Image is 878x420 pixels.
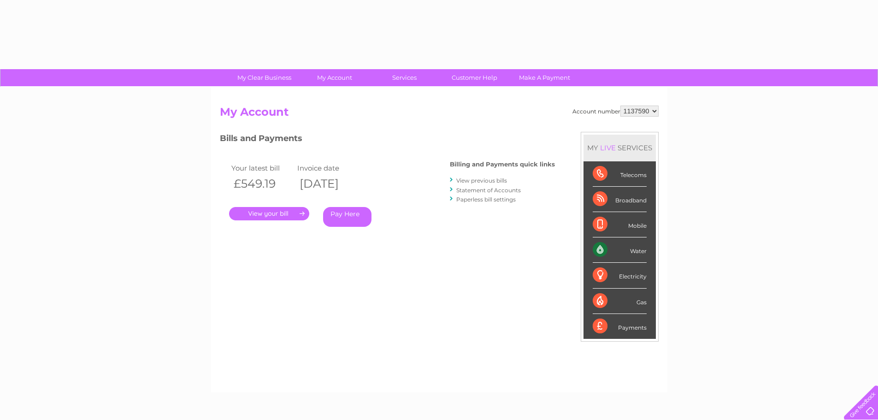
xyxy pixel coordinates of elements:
a: Pay Here [323,207,371,227]
div: Mobile [593,212,647,237]
div: Account number [572,106,659,117]
div: Electricity [593,263,647,288]
div: Water [593,237,647,263]
h3: Bills and Payments [220,132,555,148]
a: My Clear Business [226,69,302,86]
div: Broadband [593,187,647,212]
a: Customer Help [436,69,513,86]
a: Make A Payment [507,69,583,86]
a: My Account [296,69,372,86]
th: £549.19 [229,174,295,193]
div: MY SERVICES [583,135,656,161]
h2: My Account [220,106,659,123]
a: . [229,207,309,220]
td: Invoice date [295,162,361,174]
a: Services [366,69,442,86]
a: Paperless bill settings [456,196,516,203]
div: Gas [593,289,647,314]
div: LIVE [598,143,618,152]
td: Your latest bill [229,162,295,174]
div: Payments [593,314,647,339]
th: [DATE] [295,174,361,193]
h4: Billing and Payments quick links [450,161,555,168]
a: View previous bills [456,177,507,184]
a: Statement of Accounts [456,187,521,194]
div: Telecoms [593,161,647,187]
